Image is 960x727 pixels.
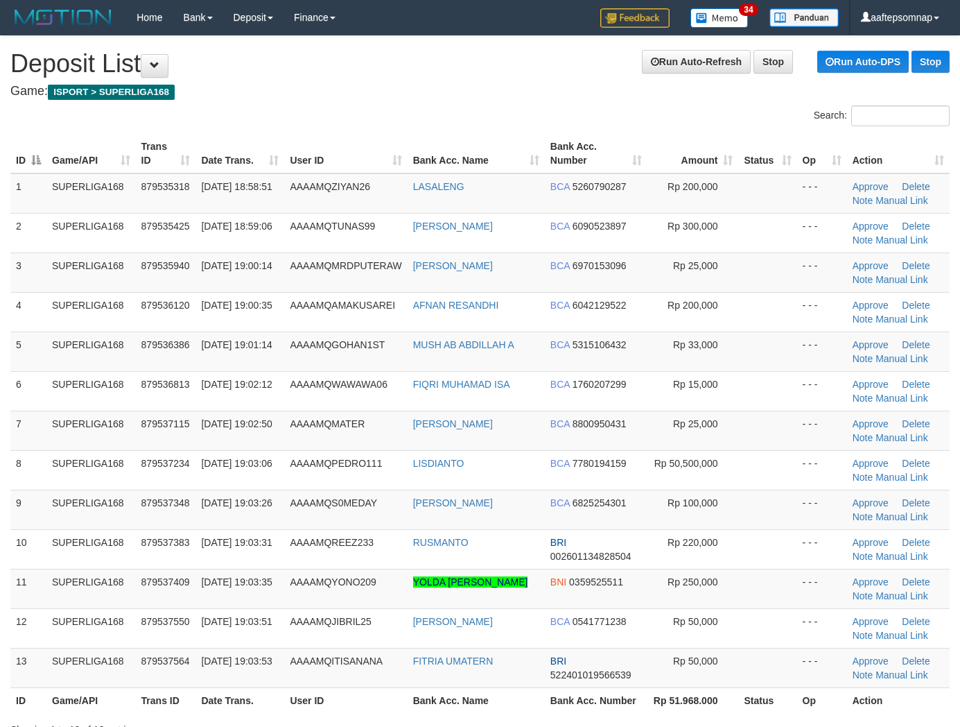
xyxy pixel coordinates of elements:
[550,551,631,562] span: Copy 002601134828504 to clipboard
[797,253,847,292] td: - - -
[853,260,889,271] a: Approve
[600,8,670,28] img: Feedback.jpg
[797,648,847,687] td: - - -
[817,51,909,73] a: Run Auto-DPS
[413,656,494,667] a: FITRIA UMATERN
[814,105,950,126] label: Search:
[290,497,377,508] span: AAAAMQS0MEDAY
[667,537,717,548] span: Rp 220,000
[46,450,136,490] td: SUPERLIGA168
[853,511,873,522] a: Note
[853,274,873,285] a: Note
[141,537,190,548] span: 879537383
[413,260,493,271] a: [PERSON_NAME]
[853,181,889,192] a: Approve
[550,497,570,508] span: BCA
[853,590,873,601] a: Note
[545,134,647,173] th: Bank Acc. Number: activate to sort column ascending
[136,687,196,713] th: Trans ID
[10,134,46,173] th: ID: activate to sort column descending
[875,669,928,681] a: Manual Link
[550,656,566,667] span: BRI
[875,511,928,522] a: Manual Link
[902,616,930,627] a: Delete
[550,379,570,390] span: BCA
[10,490,46,529] td: 9
[550,181,570,192] span: BCA
[201,379,272,390] span: [DATE] 19:02:12
[667,221,717,232] span: Rp 300,000
[545,687,647,713] th: Bank Acc. Number
[46,648,136,687] td: SUPERLIGA168
[673,339,718,350] span: Rp 33,000
[141,339,190,350] span: 879536386
[797,292,847,332] td: - - -
[797,687,847,713] th: Op
[10,7,116,28] img: MOTION_logo.png
[690,8,749,28] img: Button%20Memo.svg
[46,490,136,529] td: SUPERLIGA168
[10,85,950,99] h4: Game:
[853,576,889,588] a: Approve
[667,181,717,192] span: Rp 200,000
[413,537,469,548] a: RUSMANTO
[673,656,718,667] span: Rp 50,000
[902,181,930,192] a: Delete
[647,134,739,173] th: Amount: activate to sort column ascending
[875,314,928,325] a: Manual Link
[902,339,930,350] a: Delete
[875,432,928,443] a: Manual Link
[853,497,889,508] a: Approve
[853,314,873,325] a: Note
[413,300,499,311] a: AFNAN RESANDHI
[797,529,847,569] td: - - -
[46,292,136,332] td: SUPERLIGA168
[902,576,930,588] a: Delete
[875,234,928,246] a: Manual Link
[413,458,464,469] a: LISDIANTO
[550,576,566,588] span: BNI
[875,353,928,364] a: Manual Link
[573,260,627,271] span: Copy 6970153096 to clipboard
[853,339,889,350] a: Approve
[550,339,570,350] span: BCA
[10,371,46,411] td: 6
[408,687,545,713] th: Bank Acc. Name
[573,497,627,508] span: Copy 6825254301 to clipboard
[10,253,46,292] td: 3
[573,616,627,627] span: Copy 0541771238 to clipboard
[413,379,510,390] a: FIQRI MUHAMAD ISA
[853,234,873,246] a: Note
[290,339,385,350] span: AAAAMQGOHAN1ST
[10,292,46,332] td: 4
[10,332,46,371] td: 5
[10,687,46,713] th: ID
[550,669,631,681] span: Copy 522401019566539 to clipboard
[550,537,566,548] span: BRI
[875,195,928,206] a: Manual Link
[573,181,627,192] span: Copy 5260790287 to clipboard
[875,630,928,641] a: Manual Link
[201,221,272,232] span: [DATE] 18:59:06
[141,576,190,588] span: 879537409
[201,339,272,350] span: [DATE] 19:01:14
[46,529,136,569] td: SUPERLIGA168
[853,458,889,469] a: Approve
[141,260,190,271] span: 879535940
[46,569,136,608] td: SUPERLIGA168
[739,3,758,16] span: 34
[413,576,528,588] a: YOLDA [PERSON_NAME]
[902,221,930,232] a: Delete
[902,656,930,667] a: Delete
[902,497,930,508] a: Delete
[290,260,401,271] span: AAAAMQMRDPUTERAW
[797,411,847,450] td: - - -
[853,537,889,548] a: Approve
[284,687,407,713] th: User ID
[875,590,928,601] a: Manual Link
[290,379,387,390] span: AAAAMQWAWAWA06
[911,51,950,73] a: Stop
[573,379,627,390] span: Copy 1760207299 to clipboard
[550,418,570,429] span: BCA
[413,181,464,192] a: LASALENG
